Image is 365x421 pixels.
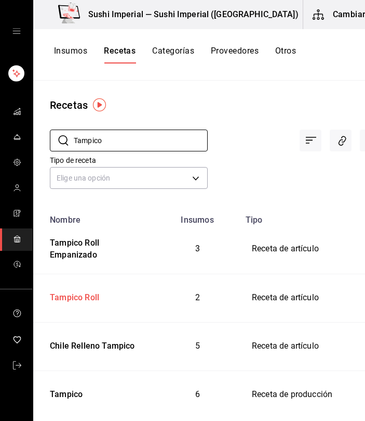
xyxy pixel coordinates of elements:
[239,371,346,419] td: Receta de producción
[330,130,352,151] div: Asociar recetas
[155,209,239,225] th: Insumos
[46,385,83,401] div: Tampico
[54,46,296,63] div: navigation tabs
[50,97,88,113] div: Recetas
[54,46,87,63] button: Insumos
[239,225,346,274] td: Receta de artículo
[46,288,99,304] div: Tampico Roll
[50,157,208,164] label: Tipo de receta
[46,233,143,261] div: Tampico Roll Empanizado
[46,336,135,352] div: Chile Relleno Tampico
[74,130,208,151] input: Buscar nombre de receta
[33,209,155,225] th: Nombre
[12,27,21,35] button: open drawer
[195,341,200,351] span: 5
[300,130,321,151] div: Ordenar por
[195,244,200,253] span: 3
[275,46,296,63] button: Otros
[211,46,259,63] button: Proveedores
[50,167,208,189] div: Elige una opción
[239,209,346,225] th: Tipo
[104,46,136,63] button: Recetas
[80,8,299,21] h3: Sushi Imperial — Sushi Imperial ([GEOGRAPHIC_DATA])
[93,98,106,111] img: Tooltip marker
[239,274,346,322] td: Receta de artículo
[152,46,194,63] button: Categorías
[195,292,200,302] span: 2
[239,322,346,371] td: Receta de artículo
[195,389,200,399] span: 6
